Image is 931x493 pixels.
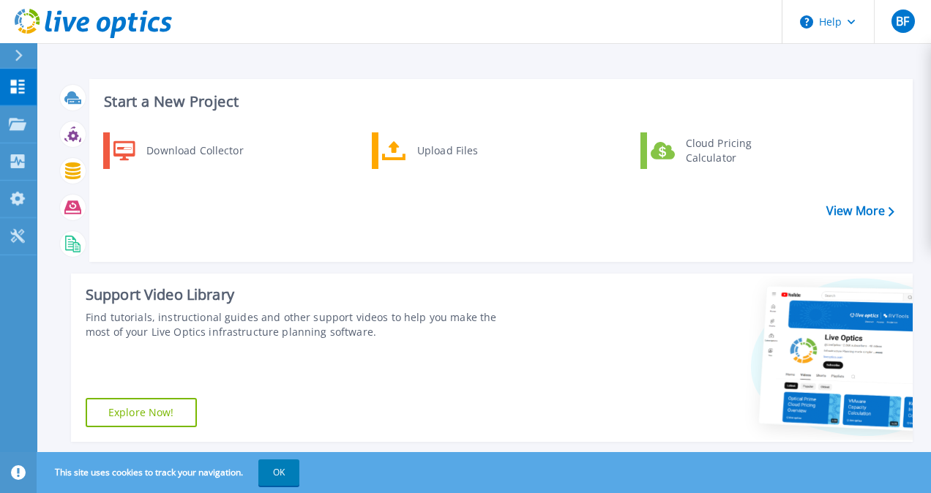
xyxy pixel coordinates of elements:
[258,459,299,486] button: OK
[139,136,250,165] div: Download Collector
[40,459,299,486] span: This site uses cookies to track your navigation.
[372,132,522,169] a: Upload Files
[86,398,197,427] a: Explore Now!
[104,94,894,110] h3: Start a New Project
[826,204,894,218] a: View More
[410,136,518,165] div: Upload Files
[86,285,523,304] div: Support Video Library
[640,132,790,169] a: Cloud Pricing Calculator
[103,132,253,169] a: Download Collector
[678,136,787,165] div: Cloud Pricing Calculator
[86,310,523,339] div: Find tutorials, instructional guides and other support videos to help you make the most of your L...
[896,15,909,27] span: BF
